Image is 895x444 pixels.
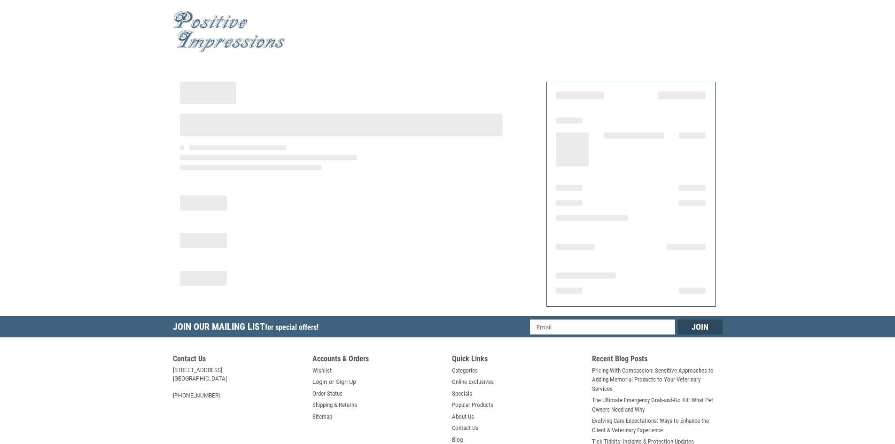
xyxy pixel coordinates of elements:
a: Order Status [312,389,342,398]
a: Shipping & Returns [312,400,357,410]
a: Online Exclusives [452,377,494,387]
span: or [323,377,340,387]
a: Popular Products [452,400,493,410]
img: Positive Impressions [173,11,286,53]
a: The Ultimate Emergency Grab-and-Go Kit: What Pet Owners Need and Why [592,396,723,414]
address: [STREET_ADDRESS] [GEOGRAPHIC_DATA] [PHONE_NUMBER] [173,366,304,400]
input: Email [530,319,675,335]
a: Pricing With Compassion: Sensitive Approaches to Adding Memorial Products to Your Veterinary Serv... [592,366,723,394]
a: About Us [452,412,474,421]
a: Specials [452,389,472,398]
input: Join [677,319,723,335]
a: Sign Up [336,377,356,387]
a: Login [312,377,327,387]
a: Categories [452,366,478,375]
span: for special offers! [265,323,319,332]
h5: Recent Blog Posts [592,354,723,366]
h5: Join Our Mailing List [173,316,323,340]
a: Evolving Care Expectations: Ways to Enhance the Client & Veterinary Experience [592,416,723,435]
a: Sitemap [312,412,332,421]
h5: Contact Us [173,354,304,366]
h5: Accounts & Orders [312,354,443,366]
a: Contact Us [452,423,478,433]
a: Wishlist [312,366,332,375]
h5: Quick Links [452,354,583,366]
